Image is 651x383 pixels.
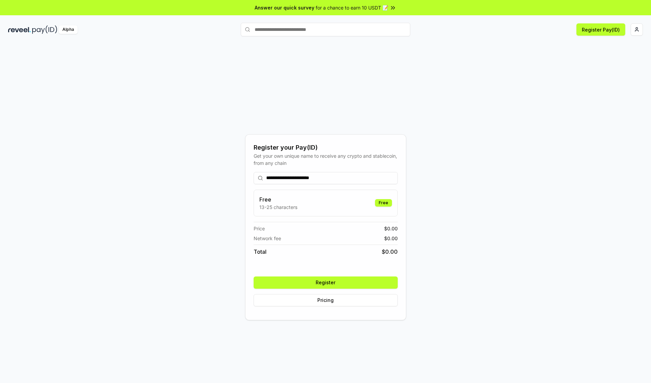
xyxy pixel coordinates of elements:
[259,195,297,204] h3: Free
[384,225,398,232] span: $ 0.00
[259,204,297,211] p: 13-25 characters
[254,248,267,256] span: Total
[254,276,398,289] button: Register
[382,248,398,256] span: $ 0.00
[254,152,398,167] div: Get your own unique name to receive any crypto and stablecoin, from any chain
[254,235,281,242] span: Network fee
[59,25,78,34] div: Alpha
[254,225,265,232] span: Price
[255,4,314,11] span: Answer our quick survey
[316,4,388,11] span: for a chance to earn 10 USDT 📝
[375,199,392,207] div: Free
[254,143,398,152] div: Register your Pay(ID)
[8,25,31,34] img: reveel_dark
[254,294,398,306] button: Pricing
[384,235,398,242] span: $ 0.00
[32,25,57,34] img: pay_id
[576,23,625,36] button: Register Pay(ID)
